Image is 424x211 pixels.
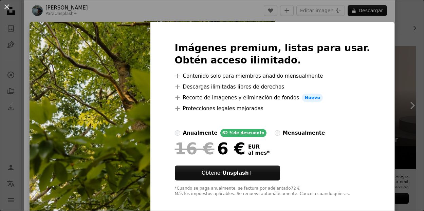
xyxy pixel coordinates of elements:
[275,130,280,136] input: mensualmente
[175,186,370,197] div: *Cuando se paga anualmente, se factura por adelantado 72 € Más los impuestos aplicables. Se renue...
[175,94,370,102] li: Recorte de imágenes y eliminación de fondos
[175,140,245,157] div: 6 €
[248,144,270,150] span: EUR
[175,104,370,113] li: Protecciones legales mejoradas
[175,42,370,66] h2: Imágenes premium, listas para usar. Obtén acceso ilimitado.
[302,94,323,102] span: Nuevo
[175,130,180,136] input: anualmente62 %de descuento
[175,72,370,80] li: Contenido solo para miembros añadido mensualmente
[175,140,215,157] span: 16 €
[222,170,253,176] strong: Unsplash+
[183,129,218,137] div: anualmente
[220,129,266,137] div: 62 % de descuento
[175,83,370,91] li: Descargas ilimitadas libres de derechos
[283,129,325,137] div: mensualmente
[175,166,280,180] button: ObtenerUnsplash+
[248,150,270,156] span: al mes *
